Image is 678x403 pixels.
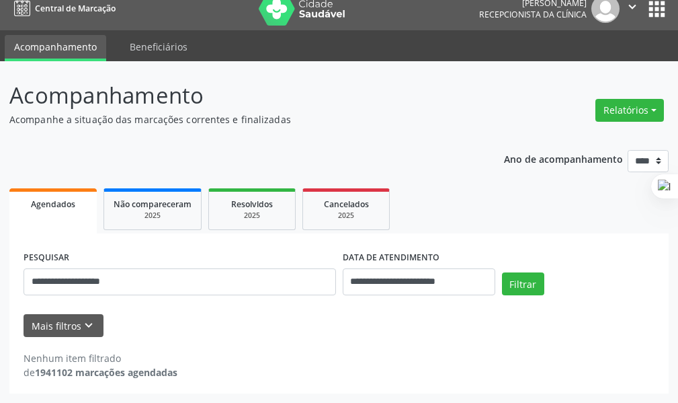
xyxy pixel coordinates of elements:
p: Acompanhamento [9,79,471,112]
strong: 1941102 marcações agendadas [35,366,177,379]
div: 2025 [114,211,192,221]
span: Central de Marcação [35,3,116,14]
div: 2025 [218,211,286,221]
p: Ano de acompanhamento [504,150,623,167]
button: Relatórios [595,99,664,122]
span: Recepcionista da clínica [479,9,587,20]
span: Não compareceram [114,198,192,210]
span: Agendados [31,198,75,210]
i: keyboard_arrow_down [81,318,96,333]
span: Cancelados [324,198,369,210]
span: Resolvidos [231,198,273,210]
div: de [24,365,177,379]
a: Acompanhamento [5,35,106,61]
div: Nenhum item filtrado [24,351,177,365]
a: Beneficiários [120,35,197,59]
label: DATA DE ATENDIMENTO [343,248,439,268]
button: Filtrar [502,272,544,295]
label: PESQUISAR [24,248,69,268]
button: Mais filtroskeyboard_arrow_down [24,314,103,338]
p: Acompanhe a situação das marcações correntes e finalizadas [9,112,471,126]
div: 2025 [312,211,380,221]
